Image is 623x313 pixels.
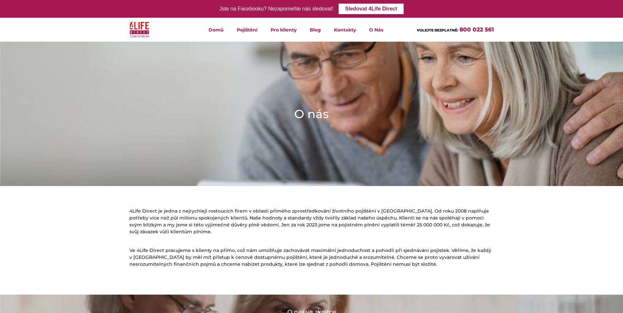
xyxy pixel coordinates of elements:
a: Sledovat 4Life Direct [339,4,404,14]
img: 4Life Direct Česká republika logo [130,20,149,39]
a: Domů [202,18,230,42]
p: Ve 4Life Direct pracujeme s klienty na přímo, což nám umožňuje zachovávat maximální jednoduchost ... [129,247,494,268]
h1: O nás [294,106,329,122]
a: 800 022 561 [459,26,494,33]
a: Blog [303,18,327,42]
span: VOLEJTE BEZPLATNĚ: [417,28,458,32]
div: Jste na Facebooku? Nezapomeňte nás sledovat! [219,4,333,14]
a: Kontakty [327,18,363,42]
p: 4Life Direct je jedna z nejrychleji rostoucích firem v oblasti přímého zprostředkování životního ... [129,208,494,235]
